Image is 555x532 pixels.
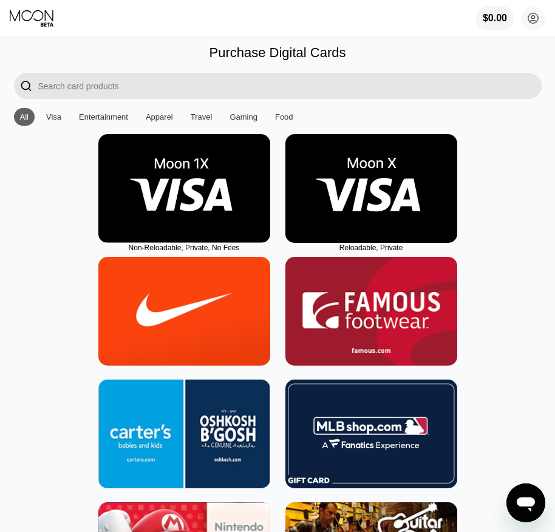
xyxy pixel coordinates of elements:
div: Entertainment [73,108,134,126]
div: Non-Reloadable, Private, No Fees [98,244,270,252]
div: $0.00 [483,13,507,24]
div: Food [275,112,293,121]
iframe: Button to launch messaging window [506,483,545,522]
div: Apparel [146,112,173,121]
div: Entertainment [79,112,128,121]
div: Gaming [223,108,264,126]
div: Visa [40,108,67,126]
div: Food [269,108,299,126]
div: Reloadable, Private [285,244,457,252]
input: Search card products [38,73,542,99]
div: $0.00 [476,6,514,30]
div:  [14,73,38,99]
div: Gaming [230,112,257,121]
div: All [20,112,29,121]
div: Visa [46,112,61,121]
div: All [14,108,35,126]
div: Apparel [140,108,179,126]
div: Travel [191,112,213,121]
div:  [20,79,32,93]
div: Travel [185,108,219,126]
div: Purchase Digital Cards [209,45,346,61]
